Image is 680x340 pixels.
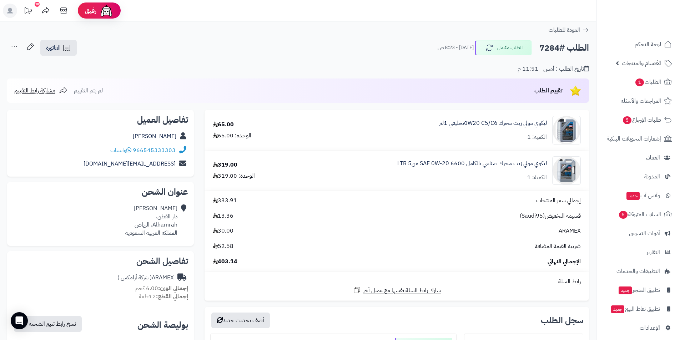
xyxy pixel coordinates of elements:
[518,65,589,73] div: تاريخ الطلب : أمس - 11:51 م
[534,86,563,95] span: تقييم الطلب
[213,121,234,129] div: 65.00
[601,111,676,128] a: طلبات الإرجاع5
[635,39,661,49] span: لوحة التحكم
[29,320,76,328] span: نسخ رابط تتبع الشحنة
[14,86,67,95] a: مشاركة رابط التقييم
[213,132,251,140] div: الوحدة: 65.00
[553,156,580,185] img: 1757319078-21411_Top_Tec_6600_0W_20_5l_bb36-90x90.png
[549,26,589,34] a: العودة للطلبات
[601,149,676,166] a: العملاء
[622,115,661,125] span: طلبات الإرجاع
[539,41,589,55] h2: الطلب #7284
[46,44,61,52] span: الفاتورة
[117,273,152,282] span: ( شركة أرامكس )
[84,159,176,168] a: [EMAIL_ADDRESS][DOMAIN_NAME]
[363,286,441,295] span: شارك رابط السلة نفسها مع عميل آخر
[621,96,661,106] span: المراجعات والأسئلة
[619,286,632,294] span: جديد
[475,40,532,55] button: الطلب مكتمل
[601,92,676,110] a: المراجعات والأسئلة
[133,146,176,154] a: 966545333303
[618,209,661,219] span: السلات المتروكة
[601,319,676,336] a: الإعدادات
[626,191,660,201] span: وآتس آب
[211,313,270,328] button: أضف تحديث جديد
[156,292,188,301] strong: إجمالي القطع:
[535,242,581,250] span: ضريبة القيمة المضافة
[13,257,188,265] h2: تفاصيل الشحن
[13,188,188,196] h2: عنوان الشحن
[11,312,28,329] div: Open Intercom Messenger
[619,211,628,219] span: 5
[601,225,676,242] a: أدوات التسويق
[622,58,661,68] span: الأقسام والمنتجات
[213,172,255,180] div: الوحدة: 319.00
[601,187,676,204] a: وآتس آبجديد
[601,73,676,91] a: الطلبات1
[644,172,660,182] span: المدونة
[213,161,237,169] div: 319.00
[14,316,82,332] button: نسخ رابط تتبع الشحنة
[139,292,188,301] small: 2 قطعة
[213,212,236,220] span: -13.36
[99,4,114,18] img: ai-face.png
[213,197,237,205] span: 333.91
[635,77,661,87] span: الطلبات
[213,242,233,250] span: 52.58
[117,274,174,282] div: ARAMEX
[601,244,676,261] a: التقارير
[527,173,547,182] div: الكمية: 1
[353,286,441,295] a: شارك رابط السلة نفسها مع عميل آخر
[635,78,644,86] span: 1
[623,116,631,124] span: 5
[601,263,676,280] a: التطبيقات والخدمات
[207,278,586,286] div: رابط السلة
[616,266,660,276] span: التطبيقات والخدمات
[520,212,581,220] span: قسيمة التخفيض(Saudi95)
[110,146,131,154] a: واتساب
[601,168,676,185] a: المدونة
[397,159,547,168] a: ليكوي مولي زيت محرك صناعي بالكامل 6600 SAE 0W-20 منLTR 5
[601,36,676,53] a: لوحة التحكم
[158,284,188,293] strong: إجمالي الوزن:
[439,119,547,127] a: ليكوي مولي زيت محرك 0W20 C5/C6تخليقي 1لتر
[74,86,103,95] span: لم يتم التقييم
[527,133,547,141] div: الكمية: 1
[19,4,37,20] a: تحديثات المنصة
[548,258,581,266] span: الإجمالي النهائي
[601,206,676,223] a: السلات المتروكة5
[601,300,676,318] a: تطبيق نقاط البيعجديد
[35,2,40,7] div: 10
[536,197,581,205] span: إجمالي سعر المنتجات
[438,44,474,51] small: [DATE] - 8:23 ص
[133,132,176,141] a: [PERSON_NAME]
[640,323,660,333] span: الإعدادات
[646,153,660,163] span: العملاء
[601,130,676,147] a: إشعارات التحويلات البنكية
[646,247,660,257] span: التقارير
[85,6,96,15] span: رفيق
[610,304,660,314] span: تطبيق نقاط البيع
[601,281,676,299] a: تطبيق المتجرجديد
[135,284,188,293] small: 6.00 كجم
[549,26,580,34] span: العودة للطلبات
[553,116,580,144] img: 1742151641-21410_e1d5-90x90.png
[40,40,77,56] a: الفاتورة
[618,285,660,295] span: تطبيق المتجر
[629,228,660,238] span: أدوات التسويق
[611,305,624,313] span: جديد
[626,192,640,200] span: جديد
[137,321,188,329] h2: بوليصة الشحن
[607,134,661,144] span: إشعارات التحويلات البنكية
[14,86,55,95] span: مشاركة رابط التقييم
[559,227,581,235] span: ARAMEX
[541,316,583,325] h3: سجل الطلب
[213,258,237,266] span: 403.14
[13,116,188,124] h2: تفاصيل العميل
[213,227,233,235] span: 30.00
[125,204,177,237] div: [PERSON_NAME] دار القطن، Alhamrah، الرياض المملكة العربية السعودية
